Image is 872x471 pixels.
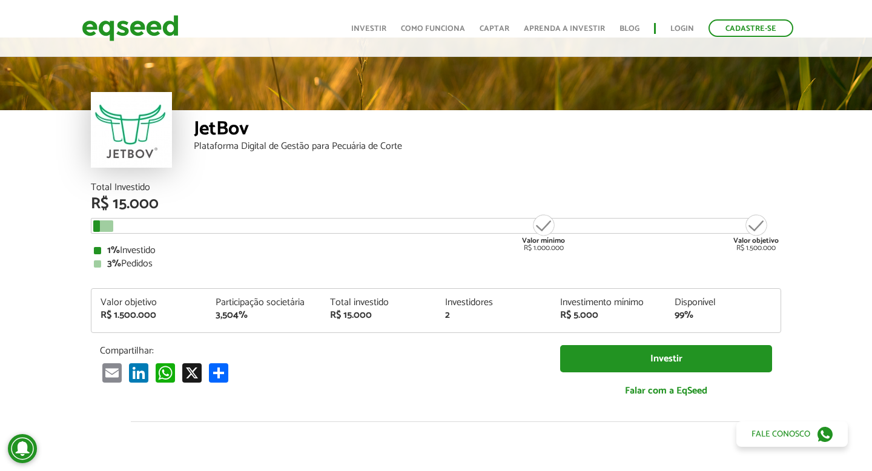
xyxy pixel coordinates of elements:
[206,363,231,383] a: Share
[100,363,124,383] a: Email
[194,119,781,142] div: JetBov
[708,19,793,37] a: Cadastre-se
[445,298,542,308] div: Investidores
[153,363,177,383] a: WhatsApp
[94,259,778,269] div: Pedidos
[522,235,565,246] strong: Valor mínimo
[216,311,312,320] div: 3,504%
[330,311,427,320] div: R$ 15.000
[675,311,771,320] div: 99%
[560,298,657,308] div: Investimento mínimo
[194,142,781,151] div: Plataforma Digital de Gestão para Pecuária de Corte
[101,298,197,308] div: Valor objetivo
[733,235,779,246] strong: Valor objetivo
[480,25,509,33] a: Captar
[401,25,465,33] a: Como funciona
[733,213,779,252] div: R$ 1.500.000
[127,363,151,383] a: LinkedIn
[619,25,639,33] a: Blog
[91,196,781,212] div: R$ 15.000
[670,25,694,33] a: Login
[107,242,120,259] strong: 1%
[100,345,542,357] p: Compartilhar:
[524,25,605,33] a: Aprenda a investir
[560,345,772,372] a: Investir
[94,246,778,255] div: Investido
[82,12,179,44] img: EqSeed
[91,183,781,193] div: Total Investido
[101,311,197,320] div: R$ 1.500.000
[351,25,386,33] a: Investir
[216,298,312,308] div: Participação societária
[521,213,566,252] div: R$ 1.000.000
[330,298,427,308] div: Total investido
[445,311,542,320] div: 2
[736,421,848,447] a: Fale conosco
[107,255,121,272] strong: 3%
[675,298,771,308] div: Disponível
[560,311,657,320] div: R$ 5.000
[180,363,204,383] a: X
[560,378,772,403] a: Falar com a EqSeed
